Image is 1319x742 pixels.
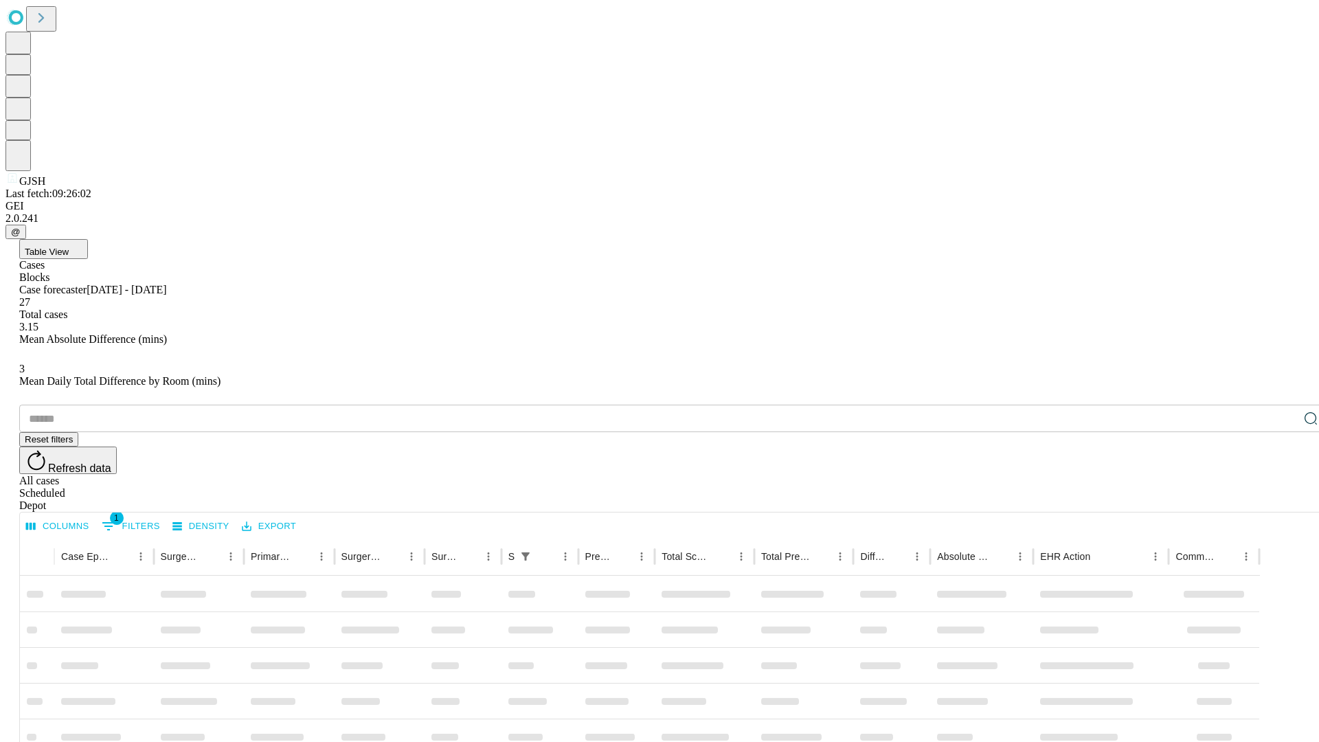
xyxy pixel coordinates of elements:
div: Case Epic Id [61,551,111,562]
button: Show filters [98,515,164,537]
div: Surgery Date [431,551,458,562]
button: Sort [293,547,312,566]
button: Sort [991,547,1011,566]
span: Case forecaster [19,284,87,295]
button: Sort [613,547,632,566]
div: 1 active filter [516,547,535,566]
div: Total Predicted Duration [761,551,811,562]
button: Sort [202,547,221,566]
div: Scheduled In Room Duration [508,551,515,562]
button: Sort [1092,547,1111,566]
span: Last fetch: 09:26:02 [5,188,91,199]
button: Sort [888,547,907,566]
button: Menu [221,547,240,566]
div: 2.0.241 [5,212,1314,225]
button: Export [238,516,300,537]
button: Menu [907,547,927,566]
span: Total cases [19,308,67,320]
button: Menu [1146,547,1165,566]
div: EHR Action [1040,551,1090,562]
span: @ [11,227,21,237]
button: Menu [312,547,331,566]
button: Menu [632,547,651,566]
button: Sort [383,547,402,566]
button: Sort [112,547,131,566]
button: Menu [1237,547,1256,566]
button: Menu [831,547,850,566]
button: Sort [811,547,831,566]
span: Reset filters [25,434,73,445]
span: 27 [19,296,30,308]
div: Total Scheduled Duration [662,551,711,562]
span: Mean Daily Total Difference by Room (mins) [19,375,221,387]
button: Menu [479,547,498,566]
button: @ [5,225,26,239]
button: Menu [732,547,751,566]
button: Sort [1217,547,1237,566]
button: Sort [460,547,479,566]
div: Comments [1175,551,1215,562]
button: Sort [712,547,732,566]
button: Menu [1011,547,1030,566]
div: Predicted In Room Duration [585,551,612,562]
span: [DATE] - [DATE] [87,284,166,295]
button: Density [169,516,233,537]
span: Mean Absolute Difference (mins) [19,333,167,345]
span: 3.15 [19,321,38,333]
span: Table View [25,247,69,257]
button: Menu [131,547,150,566]
button: Menu [402,547,421,566]
button: Table View [19,239,88,259]
button: Select columns [23,516,93,537]
div: Absolute Difference [937,551,990,562]
button: Reset filters [19,432,78,447]
span: 1 [110,511,124,525]
button: Menu [556,547,575,566]
span: Refresh data [48,462,111,474]
div: Surgeon Name [161,551,201,562]
div: Difference [860,551,887,562]
div: Surgery Name [341,551,381,562]
div: Primary Service [251,551,291,562]
button: Refresh data [19,447,117,474]
span: GJSH [19,175,45,187]
button: Sort [537,547,556,566]
button: Show filters [516,547,535,566]
div: GEI [5,200,1314,212]
span: 3 [19,363,25,374]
